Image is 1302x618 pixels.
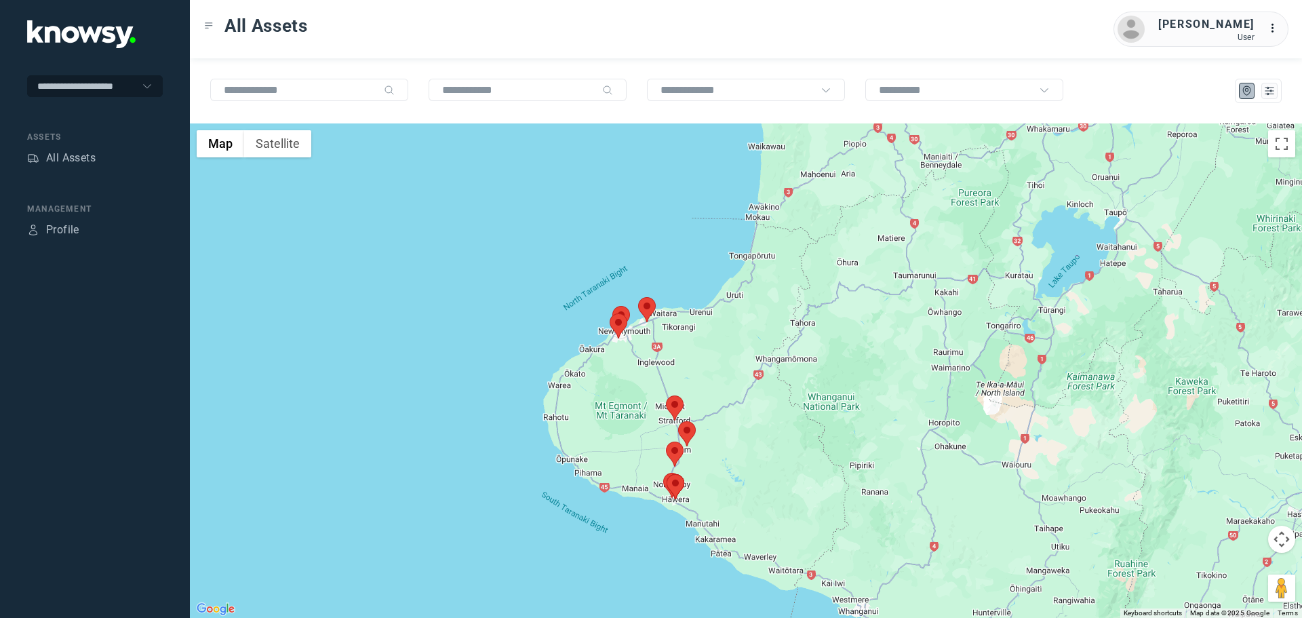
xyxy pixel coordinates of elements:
div: Assets [27,152,39,164]
span: Map data ©2025 Google [1190,609,1269,617]
div: [PERSON_NAME] [1158,16,1255,33]
img: avatar.png [1118,16,1145,43]
button: Keyboard shortcuts [1124,609,1182,618]
button: Show satellite imagery [244,130,311,157]
div: : [1268,20,1284,37]
div: : [1268,20,1284,39]
img: Google [193,600,238,618]
div: Toggle Menu [204,21,214,31]
div: Search [384,85,395,96]
button: Toggle fullscreen view [1268,130,1295,157]
a: Open this area in Google Maps (opens a new window) [193,600,238,618]
button: Show street map [197,130,244,157]
a: ProfileProfile [27,222,79,238]
button: Drag Pegman onto the map to open Street View [1268,575,1295,602]
div: List [1263,85,1276,97]
tspan: ... [1269,23,1282,33]
div: Assets [27,131,163,143]
div: Management [27,203,163,215]
div: All Assets [46,150,96,166]
a: Terms (opens in new tab) [1278,609,1298,617]
div: Profile [27,224,39,236]
div: Profile [46,222,79,238]
img: Application Logo [27,20,136,48]
div: Map [1241,85,1253,97]
div: User [1158,33,1255,42]
button: Map camera controls [1268,526,1295,553]
a: AssetsAll Assets [27,150,96,166]
div: Search [602,85,613,96]
span: All Assets [224,14,308,38]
